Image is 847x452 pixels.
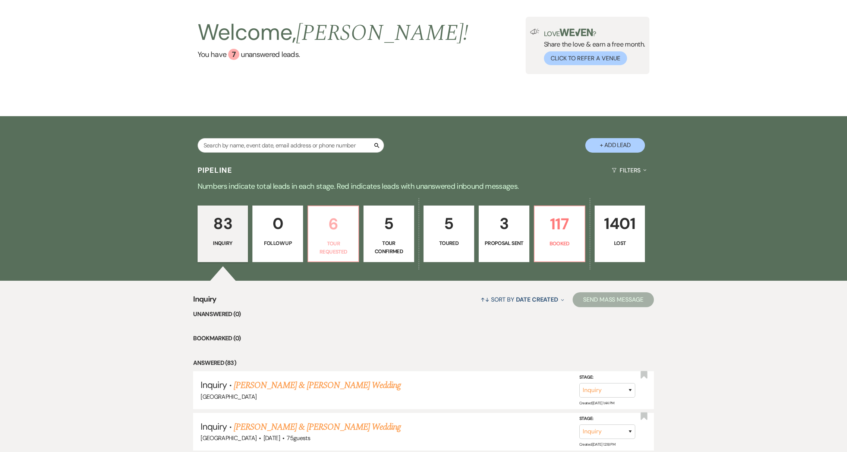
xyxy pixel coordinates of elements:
a: 3Proposal Sent [479,206,529,262]
button: Sort By Date Created [478,290,567,309]
span: ↑↓ [481,296,489,303]
label: Stage: [579,415,635,423]
li: Unanswered (0) [193,309,654,319]
a: 5Tour Confirmed [363,206,414,262]
span: Inquiry [201,421,227,432]
p: Toured [428,239,469,247]
span: [DATE] [264,434,280,442]
p: 5 [368,211,409,236]
img: loud-speaker-illustration.svg [530,29,539,35]
a: 117Booked [534,206,585,262]
label: Stage: [579,373,635,382]
button: + Add Lead [585,138,645,153]
div: 7 [228,49,239,60]
p: Inquiry [202,239,243,247]
span: [PERSON_NAME] ! [296,16,468,50]
p: 6 [313,211,354,236]
input: Search by name, event date, email address or phone number [198,138,384,153]
span: 75 guests [287,434,310,442]
a: You have 7 unanswered leads. [198,49,469,60]
span: Created: [DATE] 1:44 PM [579,401,614,405]
h3: Pipeline [198,165,233,175]
p: 117 [539,211,580,236]
li: Answered (83) [193,358,654,368]
a: [PERSON_NAME] & [PERSON_NAME] Wedding [234,420,401,434]
button: Send Mass Message [573,292,654,307]
p: 3 [484,211,525,236]
a: 1401Lost [595,206,645,262]
span: [GEOGRAPHIC_DATA] [201,434,256,442]
button: Click to Refer a Venue [544,51,627,65]
a: [PERSON_NAME] & [PERSON_NAME] Wedding [234,379,401,392]
p: Love ? [544,29,645,37]
img: weven-logo-green.svg [560,29,593,36]
p: Proposal Sent [484,239,525,247]
span: Inquiry [201,379,227,391]
a: 83Inquiry [198,206,248,262]
h2: Welcome, [198,17,469,49]
p: 0 [257,211,298,236]
span: Date Created [516,296,558,303]
p: 83 [202,211,243,236]
span: [GEOGRAPHIC_DATA] [201,393,256,401]
a: 6Tour Requested [308,206,359,262]
p: Tour Confirmed [368,239,409,256]
p: Tour Requested [313,239,354,256]
p: Follow Up [257,239,298,247]
div: Share the love & earn a free month. [539,29,645,65]
li: Bookmarked (0) [193,334,654,343]
button: Filters [609,160,649,180]
a: 5Toured [423,206,474,262]
span: Created: [DATE] 12:18 PM [579,442,615,447]
p: 1401 [599,211,640,236]
p: Numbers indicate total leads in each stage. Red indicates leads with unanswered inbound messages. [155,180,692,192]
p: Lost [599,239,640,247]
p: 5 [428,211,469,236]
span: Inquiry [193,293,217,309]
p: Booked [539,239,580,248]
a: 0Follow Up [252,206,303,262]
